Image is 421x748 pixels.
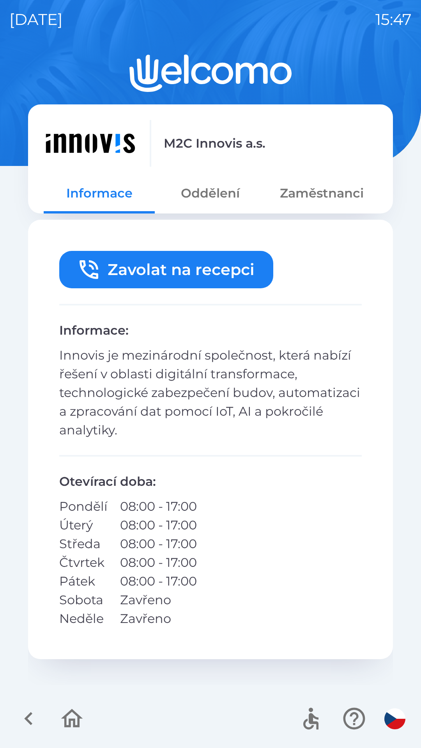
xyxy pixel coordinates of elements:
button: Oddělení [155,179,266,207]
p: 08:00 - 17:00 [120,535,197,553]
p: 08:00 - 17:00 [120,497,197,516]
p: Středa [59,535,108,553]
p: [DATE] [9,8,63,31]
button: Informace [44,179,155,207]
img: cs flag [384,708,405,729]
img: c42423d4-3517-4601-b1c4-80ea61f5d08a.png [44,120,137,167]
p: 08:00 - 17:00 [120,572,197,591]
p: Neděle [59,609,108,628]
button: Zavolat na recepci [59,251,273,288]
p: Pondělí [59,497,108,516]
p: Innovis je mezinárodní společnost, která nabízí řešení v oblasti digitální transformace, technolo... [59,346,362,439]
button: Zaměstnanci [266,179,377,207]
img: Logo [28,55,393,92]
p: Čtvrtek [59,553,108,572]
p: 08:00 - 17:00 [120,516,197,535]
p: M2C Innovis a.s. [164,134,265,153]
p: Zavřeno [120,591,197,609]
p: Informace : [59,321,362,340]
p: Zavřeno [120,609,197,628]
p: Pátek [59,572,108,591]
p: Úterý [59,516,108,535]
p: Sobota [59,591,108,609]
p: 15:47 [375,8,412,31]
p: Otevírací doba : [59,472,362,491]
p: 08:00 - 17:00 [120,553,197,572]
